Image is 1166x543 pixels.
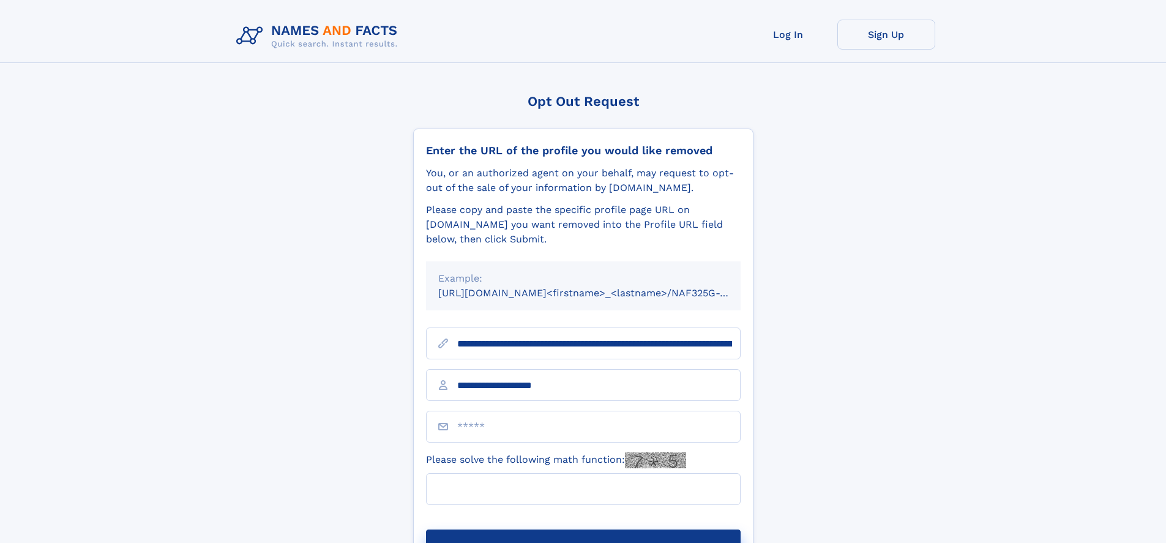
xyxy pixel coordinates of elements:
[426,203,741,247] div: Please copy and paste the specific profile page URL on [DOMAIN_NAME] you want removed into the Pr...
[438,287,764,299] small: [URL][DOMAIN_NAME]<firstname>_<lastname>/NAF325G-xxxxxxxx
[413,94,753,109] div: Opt Out Request
[426,144,741,157] div: Enter the URL of the profile you would like removed
[426,166,741,195] div: You, or an authorized agent on your behalf, may request to opt-out of the sale of your informatio...
[739,20,837,50] a: Log In
[438,271,728,286] div: Example:
[231,20,408,53] img: Logo Names and Facts
[426,452,686,468] label: Please solve the following math function:
[837,20,935,50] a: Sign Up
